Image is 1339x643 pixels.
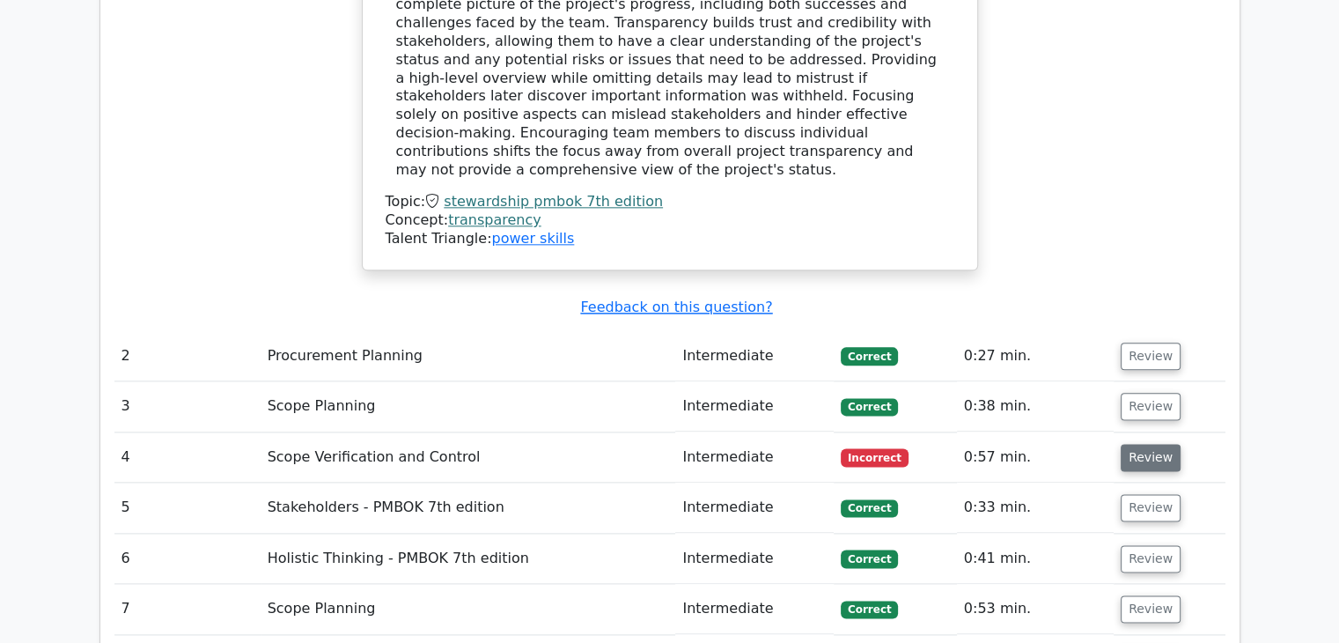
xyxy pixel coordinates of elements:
[841,398,898,416] span: Correct
[114,584,261,634] td: 7
[957,432,1114,483] td: 0:57 min.
[261,584,676,634] td: Scope Planning
[114,432,261,483] td: 4
[444,193,663,210] a: stewardship pmbok 7th edition
[261,381,676,432] td: Scope Planning
[841,601,898,618] span: Correct
[261,534,676,584] td: Holistic Thinking - PMBOK 7th edition
[580,299,772,315] a: Feedback on this question?
[386,193,954,248] div: Talent Triangle:
[261,331,676,381] td: Procurement Planning
[675,381,834,432] td: Intermediate
[957,534,1114,584] td: 0:41 min.
[841,550,898,567] span: Correct
[675,584,834,634] td: Intermediate
[114,331,261,381] td: 2
[841,499,898,517] span: Correct
[491,230,574,247] a: power skills
[261,432,676,483] td: Scope Verification and Control
[675,331,834,381] td: Intermediate
[675,483,834,533] td: Intermediate
[386,193,954,211] div: Topic:
[1121,444,1181,471] button: Review
[386,211,954,230] div: Concept:
[675,432,834,483] td: Intermediate
[1121,393,1181,420] button: Review
[675,534,834,584] td: Intermediate
[1121,545,1181,573] button: Review
[957,483,1114,533] td: 0:33 min.
[114,483,261,533] td: 5
[1121,343,1181,370] button: Review
[114,381,261,432] td: 3
[448,211,541,228] a: transparency
[1121,494,1181,521] button: Review
[1121,595,1181,623] button: Review
[114,534,261,584] td: 6
[261,483,676,533] td: Stakeholders - PMBOK 7th edition
[957,381,1114,432] td: 0:38 min.
[841,448,909,466] span: Incorrect
[957,331,1114,381] td: 0:27 min.
[841,347,898,365] span: Correct
[957,584,1114,634] td: 0:53 min.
